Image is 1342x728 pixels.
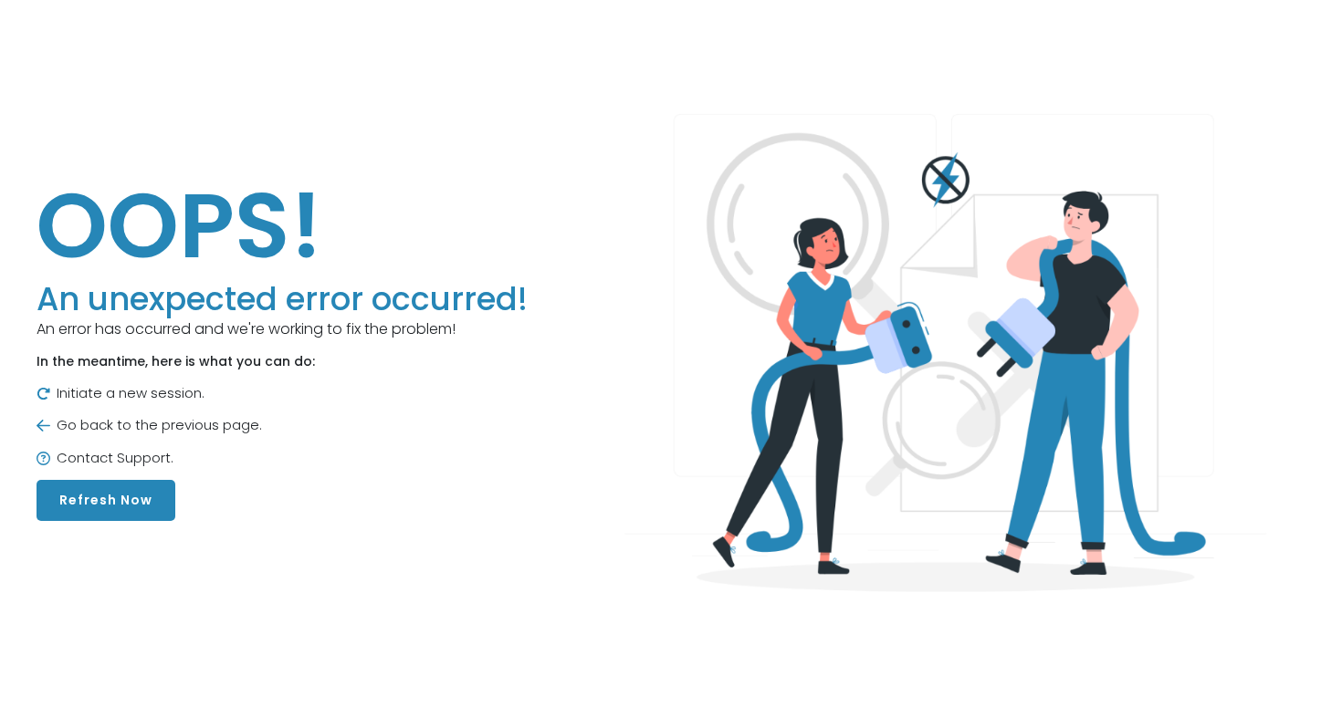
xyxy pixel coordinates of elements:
[37,415,528,436] p: Go back to the previous page.
[37,448,528,469] p: Contact Support.
[37,383,528,404] p: Initiate a new session.
[37,318,528,340] p: An error has occurred and we're working to fix the problem!
[37,280,528,318] h3: An unexpected error occurred!
[37,352,528,371] p: In the meantime, here is what you can do:
[37,171,528,280] h1: OOPS!
[37,480,175,521] button: Refresh Now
